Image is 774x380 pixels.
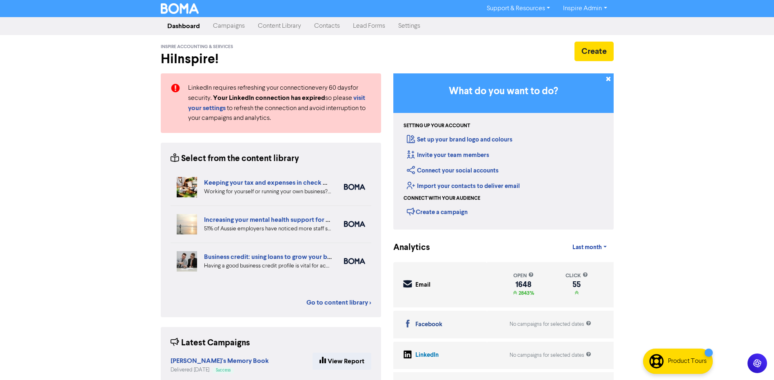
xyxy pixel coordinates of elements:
[574,42,614,61] button: Create
[344,258,365,264] img: boma
[407,182,520,190] a: Import your contacts to deliver email
[407,205,468,218] div: Create a campaign
[344,221,365,227] img: boma
[204,253,348,261] a: Business credit: using loans to grow your business
[480,2,557,15] a: Support & Resources
[566,272,588,280] div: click
[510,320,591,328] div: No campaigns for selected dates
[204,225,332,233] div: 51% of Aussie employers have noticed more staff struggling with mental health. But very few have ...
[517,290,534,296] span: 2843%
[313,353,371,370] a: View Report
[557,2,613,15] a: Inspire Admin
[161,18,206,34] a: Dashboard
[566,239,613,256] a: Last month
[171,358,269,365] a: [PERSON_NAME]'s Memory Book
[204,188,332,196] div: Working for yourself or running your own business? Setup robust systems for expenses & tax requir...
[572,244,602,251] span: Last month
[204,216,358,224] a: Increasing your mental health support for employees
[566,281,588,288] div: 55
[513,272,534,280] div: open
[404,195,480,202] div: Connect with your audience
[407,136,512,144] a: Set up your brand logo and colours
[346,18,392,34] a: Lead Forms
[407,151,489,159] a: Invite your team members
[510,351,591,359] div: No campaigns for selected dates
[171,152,299,165] div: Select from the content library
[393,241,420,254] div: Analytics
[213,94,325,102] strong: Your LinkedIn connection has expired
[188,95,365,112] a: visit your settings
[308,18,346,34] a: Contacts
[733,341,774,380] iframe: Chat Widget
[161,44,233,50] span: Inspire Accounting & Services
[161,51,381,67] h2: Hi Inspire !
[415,320,442,329] div: Facebook
[204,262,332,270] div: Having a good business credit profile is vital for accessing routes to funding. We look at six di...
[206,18,251,34] a: Campaigns
[344,184,365,190] img: boma_accounting
[415,351,439,360] div: LinkedIn
[204,179,406,187] a: Keeping your tax and expenses in check when you are self-employed
[161,3,199,14] img: BOMA Logo
[415,281,430,290] div: Email
[392,18,427,34] a: Settings
[171,357,269,365] strong: [PERSON_NAME]'s Memory Book
[393,73,614,230] div: Getting Started in BOMA
[182,83,377,123] div: LinkedIn requires refreshing your connection every 60 days for security. so please to refresh the...
[251,18,308,34] a: Content Library
[171,366,269,374] div: Delivered [DATE]
[404,122,470,130] div: Setting up your account
[406,86,601,97] h3: What do you want to do?
[306,298,371,307] a: Go to content library >
[171,337,250,349] div: Latest Campaigns
[407,167,499,175] a: Connect your social accounts
[513,281,534,288] div: 1648
[216,368,231,372] span: Success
